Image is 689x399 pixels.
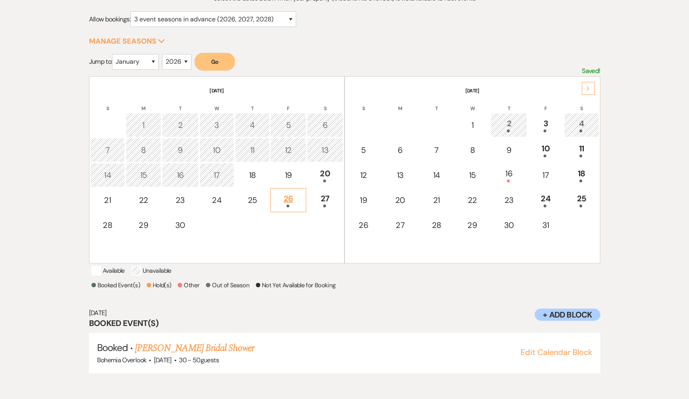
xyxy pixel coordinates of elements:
[454,95,490,112] th: W
[582,66,600,76] p: Saved!
[521,348,592,356] button: Edit Calendar Block
[532,169,559,181] div: 17
[130,119,157,131] div: 1
[491,95,527,112] th: T
[459,144,486,156] div: 8
[204,194,230,206] div: 24
[535,309,600,321] button: + Add Block
[419,95,454,112] th: T
[459,194,486,206] div: 22
[495,194,523,206] div: 23
[346,95,381,112] th: S
[166,219,194,231] div: 30
[130,144,157,156] div: 8
[528,95,563,112] th: F
[91,266,125,276] p: Available
[495,117,523,132] div: 2
[89,309,600,318] h6: [DATE]
[423,144,449,156] div: 7
[346,77,599,94] th: [DATE]
[311,167,339,182] div: 20
[131,266,172,276] p: Unavailable
[97,341,128,354] span: Booked
[569,167,594,182] div: 18
[270,95,306,112] th: F
[239,144,265,156] div: 11
[130,194,157,206] div: 22
[275,144,301,156] div: 12
[166,194,194,206] div: 23
[199,95,234,112] th: W
[311,144,339,156] div: 13
[569,142,594,157] div: 11
[569,192,594,207] div: 25
[204,144,230,156] div: 10
[386,144,414,156] div: 6
[97,356,147,364] span: Bohemia Overlook
[350,144,377,156] div: 5
[386,169,414,181] div: 13
[95,169,120,181] div: 14
[307,95,343,112] th: S
[495,167,523,182] div: 16
[90,77,344,94] th: [DATE]
[178,280,199,290] p: Other
[459,169,486,181] div: 15
[239,194,265,206] div: 25
[239,119,265,131] div: 4
[91,280,140,290] p: Booked Event(s)
[532,192,559,207] div: 24
[89,15,131,23] span: Allow bookings:
[495,144,523,156] div: 9
[495,219,523,231] div: 30
[130,219,157,231] div: 29
[564,95,599,112] th: S
[126,95,161,112] th: M
[130,169,157,181] div: 15
[459,219,486,231] div: 29
[311,192,339,207] div: 27
[350,169,377,181] div: 12
[147,280,172,290] p: Hold(s)
[89,38,165,45] button: Manage Seasons
[275,169,301,181] div: 19
[95,144,120,156] div: 7
[382,95,418,112] th: M
[350,194,377,206] div: 19
[206,280,249,290] p: Out of Season
[311,119,339,131] div: 6
[179,356,219,364] span: 30 - 50 guests
[195,53,235,71] button: Go
[386,219,414,231] div: 27
[569,117,594,132] div: 4
[204,169,230,181] div: 17
[135,341,254,355] a: [PERSON_NAME] Bridal Shower
[275,192,301,207] div: 26
[89,318,600,329] h3: Booked Event(s)
[204,119,230,131] div: 3
[90,95,125,112] th: S
[423,194,449,206] div: 21
[275,119,301,131] div: 5
[459,119,486,131] div: 1
[532,117,559,132] div: 3
[235,95,270,112] th: T
[154,356,172,364] span: [DATE]
[532,219,559,231] div: 31
[166,144,194,156] div: 9
[532,142,559,157] div: 10
[166,169,194,181] div: 16
[95,219,120,231] div: 28
[162,95,198,112] th: T
[350,219,377,231] div: 26
[89,57,112,66] span: Jump to:
[166,119,194,131] div: 2
[423,169,449,181] div: 14
[423,219,449,231] div: 28
[239,169,265,181] div: 18
[95,194,120,206] div: 21
[386,194,414,206] div: 20
[256,280,335,290] p: Not Yet Available for Booking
